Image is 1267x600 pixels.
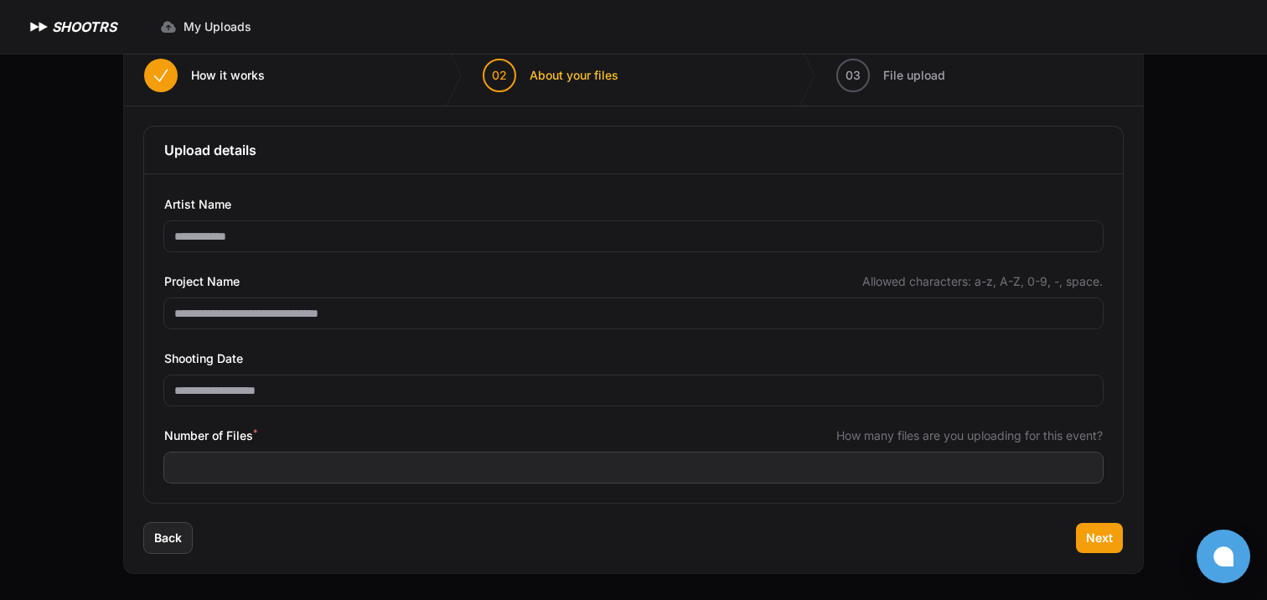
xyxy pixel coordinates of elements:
[164,349,243,369] span: Shooting Date
[27,17,116,37] a: SHOOTRS SHOOTRS
[124,45,285,106] button: How it works
[883,67,945,84] span: File upload
[164,140,1103,160] h3: Upload details
[1076,523,1123,553] button: Next
[191,67,265,84] span: How it works
[164,194,231,215] span: Artist Name
[1197,530,1250,583] button: Open chat window
[530,67,618,84] span: About your files
[27,17,52,37] img: SHOOTRS
[164,272,240,292] span: Project Name
[1086,530,1113,546] span: Next
[816,45,965,106] button: 03 File upload
[836,427,1103,444] span: How many files are you uploading for this event?
[184,18,251,35] span: My Uploads
[150,12,261,42] a: My Uploads
[154,530,182,546] span: Back
[846,67,861,84] span: 03
[492,67,507,84] span: 02
[164,426,257,446] span: Number of Files
[463,45,639,106] button: 02 About your files
[862,273,1103,290] span: Allowed characters: a-z, A-Z, 0-9, -, space.
[144,523,192,553] button: Back
[52,17,116,37] h1: SHOOTRS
